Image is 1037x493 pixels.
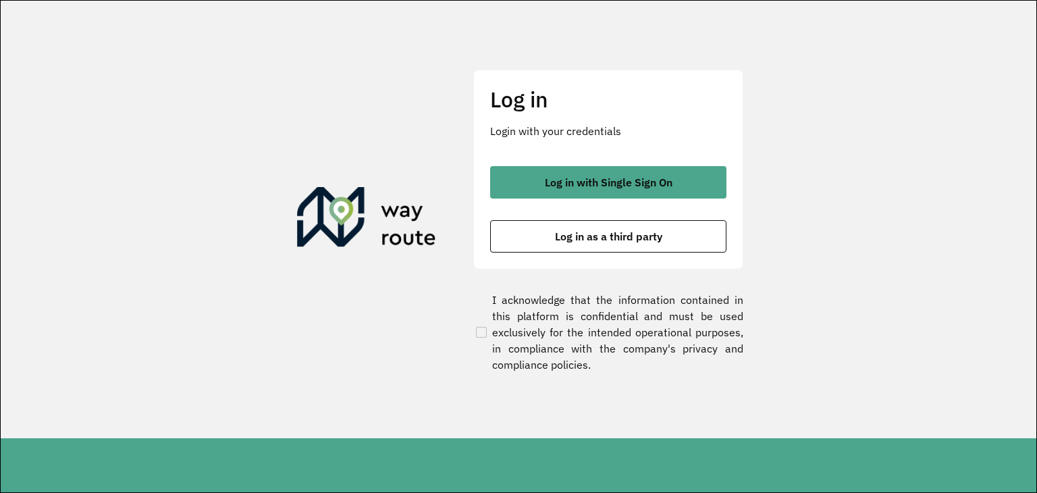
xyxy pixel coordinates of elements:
[490,123,726,139] p: Login with your credentials
[490,166,726,199] button: button
[473,292,743,373] label: I acknowledge that the information contained in this platform is confidential and must be used ex...
[555,231,662,242] span: Log in as a third party
[490,86,726,112] h2: Log in
[297,187,436,252] img: Roteirizador AmbevTech
[490,220,726,253] button: button
[545,177,672,188] span: Log in with Single Sign On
